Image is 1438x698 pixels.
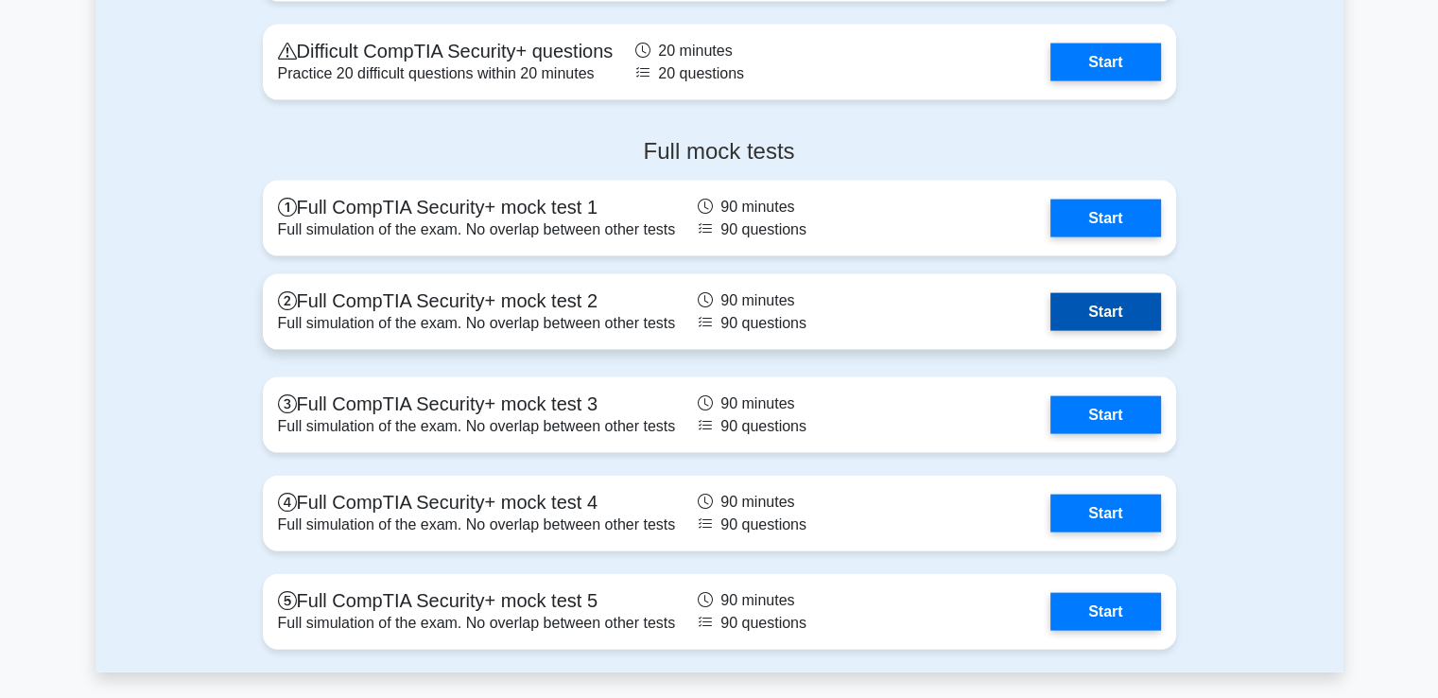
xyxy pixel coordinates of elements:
[263,138,1176,166] h4: Full mock tests
[1050,593,1160,631] a: Start
[1050,396,1160,434] a: Start
[1050,495,1160,532] a: Start
[1050,293,1160,331] a: Start
[1050,44,1160,81] a: Start
[1050,200,1160,237] a: Start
